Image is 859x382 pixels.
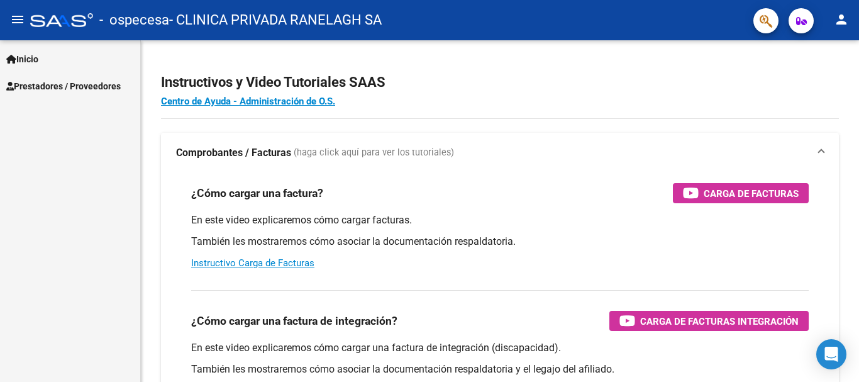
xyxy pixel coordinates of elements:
h3: ¿Cómo cargar una factura de integración? [191,312,397,330]
mat-icon: person [834,12,849,27]
h2: Instructivos y Video Tutoriales SAAS [161,70,839,94]
button: Carga de Facturas Integración [609,311,809,331]
a: Centro de Ayuda - Administración de O.S. [161,96,335,107]
mat-icon: menu [10,12,25,27]
button: Carga de Facturas [673,183,809,203]
span: (haga click aquí para ver los tutoriales) [294,146,454,160]
span: Inicio [6,52,38,66]
span: - ospecesa [99,6,169,34]
span: Carga de Facturas [704,186,799,201]
strong: Comprobantes / Facturas [176,146,291,160]
p: También les mostraremos cómo asociar la documentación respaldatoria y el legajo del afiliado. [191,362,809,376]
h3: ¿Cómo cargar una factura? [191,184,323,202]
p: En este video explicaremos cómo cargar una factura de integración (discapacidad). [191,341,809,355]
mat-expansion-panel-header: Comprobantes / Facturas (haga click aquí para ver los tutoriales) [161,133,839,173]
span: Prestadores / Proveedores [6,79,121,93]
p: También les mostraremos cómo asociar la documentación respaldatoria. [191,235,809,249]
span: - CLINICA PRIVADA RANELAGH SA [169,6,382,34]
span: Carga de Facturas Integración [640,313,799,329]
div: Open Intercom Messenger [816,339,846,369]
p: En este video explicaremos cómo cargar facturas. [191,213,809,227]
a: Instructivo Carga de Facturas [191,257,314,269]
